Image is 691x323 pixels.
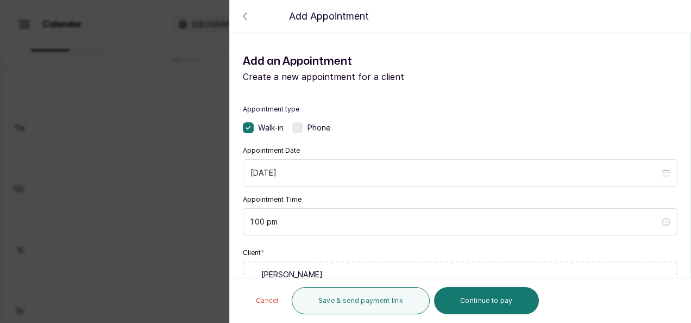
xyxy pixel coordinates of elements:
[434,287,539,314] button: Continue to pay
[250,216,660,228] input: Select time
[250,167,660,179] input: Select date
[289,9,369,24] p: Add Appointment
[243,105,677,114] label: Appointment type
[243,146,300,155] label: Appointment Date
[243,249,265,257] label: Client
[258,122,284,133] span: Walk-in
[247,287,287,314] button: Cancel
[307,122,330,133] span: Phone
[292,287,430,314] button: Save & send payment link
[243,195,301,204] label: Appointment Time
[243,70,677,83] p: Create a new appointment for a client
[261,269,439,280] p: [PERSON_NAME]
